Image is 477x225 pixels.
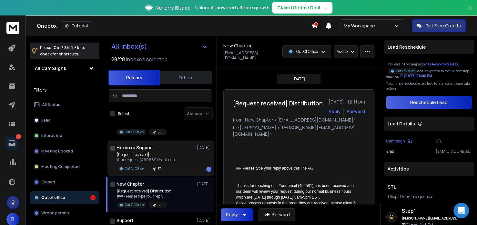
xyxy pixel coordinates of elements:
p: [EMAIL_ADDRESS][DOMAIN_NAME] [223,50,279,61]
a: 1 [5,137,18,150]
div: | [388,194,471,199]
button: Interested [30,129,99,142]
button: Reschedule Lead [386,96,472,109]
span: → [323,5,327,11]
span: Ctrl + Shift + k [53,44,80,51]
button: Meeting Completed [30,160,99,173]
div: 1 [90,195,96,200]
p: Lead [41,118,51,123]
div: ##- Please type your reply above this line -## [236,165,357,171]
p: Interested [41,133,62,138]
label: Select [118,111,129,116]
button: Close banner [466,4,474,19]
button: Primary [108,70,160,85]
span: 1 Steps [388,194,399,199]
p: Out of office [41,195,65,200]
h6: [PERSON_NAME][EMAIL_ADDRESS][DOMAIN_NAME] [402,216,458,221]
div: [DATE] 08:00 PM [400,73,432,78]
p: Out Of Office [125,130,144,134]
button: Out of office1 [30,191,99,204]
p: [EMAIL_ADDRESS][DOMAIN_NAME] [436,149,472,154]
p: [DATE] [197,218,211,223]
button: Closed [30,176,99,189]
h3: Inboxes selected [126,55,167,63]
span: ReferralStack [155,4,190,12]
button: Lead [30,114,99,127]
p: Your request (460689) has been [117,157,175,162]
p: Press to check for shortcuts. [40,44,86,57]
p: Thanks for reaching out! Your email (492581) has been received and our team will review your requ... [236,183,357,200]
button: Reply [221,208,253,221]
button: Reply [329,108,341,115]
p: Closed [41,180,55,185]
p: Out Of Office [296,49,318,54]
p: All Status [42,102,60,107]
p: Lead Reschedule [388,44,426,50]
h1: Support [117,217,134,224]
p: ##- Please type your reply [117,194,171,199]
p: Lead Details [388,121,415,127]
span: 1 day in sequence [401,194,432,199]
p: 1 [16,134,21,139]
button: All Inbox(s) [106,40,213,53]
div: Onebox [37,21,311,30]
p: STL [158,203,163,208]
div: Forward [347,108,365,115]
p: Meeting Booked [41,149,73,154]
h1: [Request received] Distribution [233,99,323,108]
h1: STL [388,184,471,190]
button: Get Free Credits [412,19,466,32]
p: Unlock AI-powered affiliate growth [195,5,269,11]
p: My Workspace [344,23,378,29]
p: [DATE] [197,181,211,187]
p: Out Of Office [125,202,144,207]
p: STL [158,130,163,135]
h1: New Chapter [117,181,144,187]
div: Activities [384,162,474,176]
p: to: [PERSON_NAME] <[PERSON_NAME][EMAIL_ADDRESS][DOMAIN_NAME]> [233,124,365,137]
h1: Herboxa Support [117,144,154,151]
button: Campaign [386,139,412,144]
div: Reply [226,211,238,218]
span: 28 / 28 [111,55,125,63]
p: To continue reschedule this lead to later date, please take action. [386,81,472,91]
h6: Step 1 : [402,207,458,215]
p: Get Free Credits [425,23,461,29]
p: Wrong person [41,210,69,216]
p: [Request received] [117,152,175,157]
p: As we process requests in the order they are received, please allow 3-5 business days for our tea... [236,200,357,218]
button: Forward [259,208,295,221]
p: Meeting Completed [41,164,80,169]
p: [DATE] : 12:11 pm [329,99,365,105]
p: Campaign [386,139,405,144]
h1: New Chapter [223,43,252,49]
button: All Status [30,98,99,111]
div: 1 [206,167,211,172]
button: All Campaigns [30,62,99,75]
p: [Request received] Distribution [117,189,171,194]
p: from: New Chapter <[EMAIL_ADDRESS][DOMAIN_NAME]> [233,117,365,123]
div: Open Intercom Messenger [453,203,469,218]
p: [DATE] [197,145,211,150]
p: Add to [337,49,348,54]
h1: All Campaigns [35,65,66,72]
h3: Filters [30,85,99,94]
p: Email [386,149,396,154]
p: Out Of Office [396,69,415,73]
button: Tutorial [61,21,92,30]
p: Out Of Office [125,166,144,171]
p: STL [436,139,472,144]
button: Meeting Booked [30,145,99,158]
p: STL [158,166,163,171]
button: Claim Lifetime Deal→ [272,2,332,14]
div: This lead in the campaign and is expected to receive next step email on [386,62,472,79]
button: Wrong person [30,207,99,220]
span: has been marked as [425,62,459,66]
button: Others [160,71,212,85]
p: [DATE] [292,76,305,82]
h1: All Inbox(s) [111,43,147,50]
